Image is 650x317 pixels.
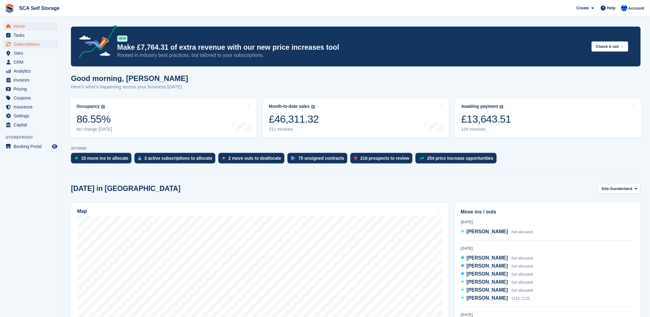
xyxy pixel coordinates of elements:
span: [PERSON_NAME] [467,295,508,301]
a: menu [3,94,58,102]
span: [PERSON_NAME] [467,279,508,285]
div: 75 unsigned contracts [299,156,345,161]
a: menu [3,22,58,31]
p: ACTIONS [71,146,641,150]
span: Sites [14,49,51,57]
span: [PERSON_NAME] [467,271,508,277]
p: Here's what's happening across your business [DATE] [71,83,188,91]
span: Not allocated [511,272,533,277]
img: icon-info-grey-7440780725fd019a000dd9b08b2336e03edf1995a4989e88bcd33f0948082b44.svg [101,105,105,109]
a: [PERSON_NAME] Not allocated [461,270,533,278]
a: [PERSON_NAME] Not allocated [461,278,533,286]
img: price_increase_opportunities-93ffe204e8149a01c8c9dc8f82e8f89637d9d84a8eef4429ea346261dce0b2c0.svg [419,157,424,160]
div: 216 prospects to review [360,156,409,161]
span: Storefront [6,134,61,141]
a: menu [3,76,58,84]
img: icon-info-grey-7440780725fd019a000dd9b08b2336e03edf1995a4989e88bcd33f0948082b44.svg [500,105,503,109]
a: menu [3,49,58,57]
div: 3 active subscriptions to allocate [144,156,212,161]
span: Settings [14,112,51,120]
a: SCA Self Storage [17,3,62,13]
div: 2 move outs to deallocate [228,156,281,161]
span: [PERSON_NAME] [467,287,508,293]
span: Site: [602,186,611,192]
div: £46,311.32 [269,113,319,125]
a: menu [3,31,58,40]
img: move_outs_to_deallocate_icon-f764333ba52eb49d3ac5e1228854f67142a1ed5810a6f6cc68b1a99e826820c5.svg [222,156,225,160]
p: Rooted in industry best practices, but tailored to your subscriptions. [117,52,587,59]
a: menu [3,120,58,129]
div: 129 invoices [461,127,511,132]
h2: Move ins / outs [461,208,635,216]
div: [DATE] [461,219,635,225]
img: prospect-51fa495bee0391a8d652442698ab0144808aea92771e9ea1ae160a38d050c398.svg [354,156,357,160]
a: menu [3,40,58,49]
span: Not allocated [511,256,533,260]
div: No change [DATE] [77,127,112,132]
span: Capital [14,120,51,129]
div: 254 price increase opportunities [427,156,494,161]
a: [PERSON_NAME] Not allocated [461,254,533,262]
span: Coupons [14,94,51,102]
a: 75 unsigned contracts [288,153,351,167]
span: 2118, 2120 [511,296,530,301]
img: active_subscription_to_allocate_icon-d502201f5373d7db506a760aba3b589e785aa758c864c3986d89f69b8ff3... [138,156,141,160]
span: Not allocated [511,230,533,234]
a: menu [3,103,58,111]
a: Awaiting payment £13,643.51 129 invoices [455,98,641,137]
img: contract_signature_icon-13c848040528278c33f63329250d36e43548de30e8caae1d1a13099fd9432cc5.svg [291,156,296,160]
div: 15 move ins to allocate [81,156,128,161]
a: Preview store [51,143,58,150]
a: menu [3,142,58,151]
h2: [DATE] in [GEOGRAPHIC_DATA] [71,184,180,193]
span: Analytics [14,67,51,75]
a: Month-to-date sales £46,311.32 311 invoices [263,98,449,137]
span: Help [607,5,616,11]
span: Booking Portal [14,142,51,151]
div: 311 invoices [269,127,319,132]
span: Invoices [14,76,51,84]
a: 254 price increase opportunities [416,153,500,167]
img: move_ins_to_allocate_icon-fdf77a2bb77ea45bf5b3d319d69a93e2d87916cf1d5bf7949dd705db3b84f3ca.svg [75,156,78,160]
div: Occupancy [77,104,100,109]
a: 15 move ins to allocate [71,153,135,167]
div: Month-to-date sales [269,104,310,109]
a: Occupancy 86.55% No change [DATE] [70,98,257,137]
img: stora-icon-8386f47178a22dfd0bd8f6a31ec36ba5ce8667c1dd55bd0f319d3a0aa187defe.svg [5,4,14,13]
div: NEW [117,36,127,42]
a: 216 prospects to review [350,153,416,167]
a: menu [3,67,58,75]
p: Make £7,764.31 of extra revenue with our new price increases tool [117,43,587,52]
img: Kelly Neesham [621,5,627,11]
img: price-adjustments-announcement-icon-8257ccfd72463d97f412b2fc003d46551f7dbcb40ab6d574587a9cd5c0d94... [74,25,117,60]
span: Insurance [14,103,51,111]
div: £13,643.51 [461,113,511,125]
div: Awaiting payment [461,104,498,109]
span: Not allocated [511,280,533,285]
a: 3 active subscriptions to allocate [135,153,218,167]
div: [DATE] [461,246,635,251]
span: [PERSON_NAME] [467,263,508,268]
a: menu [3,85,58,93]
button: Site: Sunderland [598,184,641,194]
h1: Good morning, [PERSON_NAME] [71,74,188,82]
a: menu [3,112,58,120]
span: Pricing [14,85,51,93]
a: 2 move outs to deallocate [218,153,287,167]
span: Sunderland [611,186,633,192]
span: [PERSON_NAME] [467,229,508,234]
div: 86.55% [77,113,112,125]
button: Check it out → [592,41,628,52]
a: [PERSON_NAME] Not allocated [461,262,533,270]
a: menu [3,58,58,66]
a: [PERSON_NAME] Not allocated [461,228,533,236]
span: Account [628,5,644,11]
span: Not allocated [511,288,533,293]
img: icon-info-grey-7440780725fd019a000dd9b08b2336e03edf1995a4989e88bcd33f0948082b44.svg [311,105,315,109]
span: [PERSON_NAME] [467,255,508,260]
h2: Map [77,209,87,214]
span: Home [14,22,51,31]
span: Tasks [14,31,51,40]
span: Subscriptions [14,40,51,49]
span: Not allocated [511,264,533,268]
